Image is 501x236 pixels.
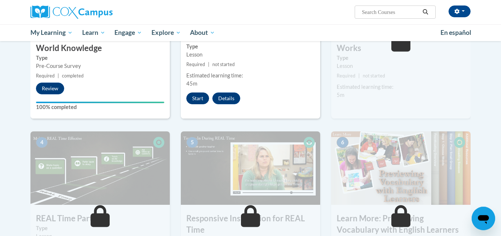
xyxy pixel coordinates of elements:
[186,92,209,104] button: Start
[420,8,431,17] button: Search
[337,83,465,91] div: Estimated learning time:
[30,6,113,19] img: Cox Campus
[337,62,465,70] div: Lesson
[436,25,476,40] a: En español
[36,224,164,232] label: Type
[36,103,164,111] label: 100% completed
[36,102,164,103] div: Your progress
[181,213,320,236] h3: Responsive Instruction for REAL Time
[36,54,164,62] label: Type
[62,73,84,79] span: completed
[208,62,209,67] span: |
[440,29,471,36] span: En español
[186,62,205,67] span: Required
[337,92,344,98] span: 5m
[212,62,235,67] span: not started
[186,43,315,51] label: Type
[77,24,110,41] a: Learn
[186,72,315,80] div: Estimated learning time:
[36,83,64,94] button: Review
[331,131,471,205] img: Course Image
[58,73,59,79] span: |
[82,28,105,37] span: Learn
[212,92,240,104] button: Details
[114,28,142,37] span: Engage
[147,24,186,41] a: Explore
[30,131,170,205] img: Course Image
[186,137,198,148] span: 5
[110,24,147,41] a: Engage
[449,6,471,17] button: Account Settings
[190,28,215,37] span: About
[331,31,471,54] h3: Learn More: Why REAL Time Works
[151,28,181,37] span: Explore
[472,207,495,230] iframe: Button to launch messaging window
[36,137,48,148] span: 4
[30,213,170,224] h3: REAL Time Part 2
[26,24,77,41] a: My Learning
[36,62,164,70] div: Pre-Course Survey
[181,131,320,205] img: Course Image
[337,73,355,79] span: Required
[337,54,465,62] label: Type
[361,8,420,17] input: Search Courses
[331,213,471,236] h3: Learn More: Previewing Vocabulary with English Learners
[186,24,220,41] a: About
[30,28,73,37] span: My Learning
[358,73,360,79] span: |
[36,73,55,79] span: Required
[186,80,197,87] span: 45m
[363,73,385,79] span: not started
[30,6,170,19] a: Cox Campus
[30,31,170,54] h3: Pre-Course Survey for Building World Knowledge
[337,137,348,148] span: 6
[186,51,315,59] div: Lesson
[19,24,482,41] div: Main menu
